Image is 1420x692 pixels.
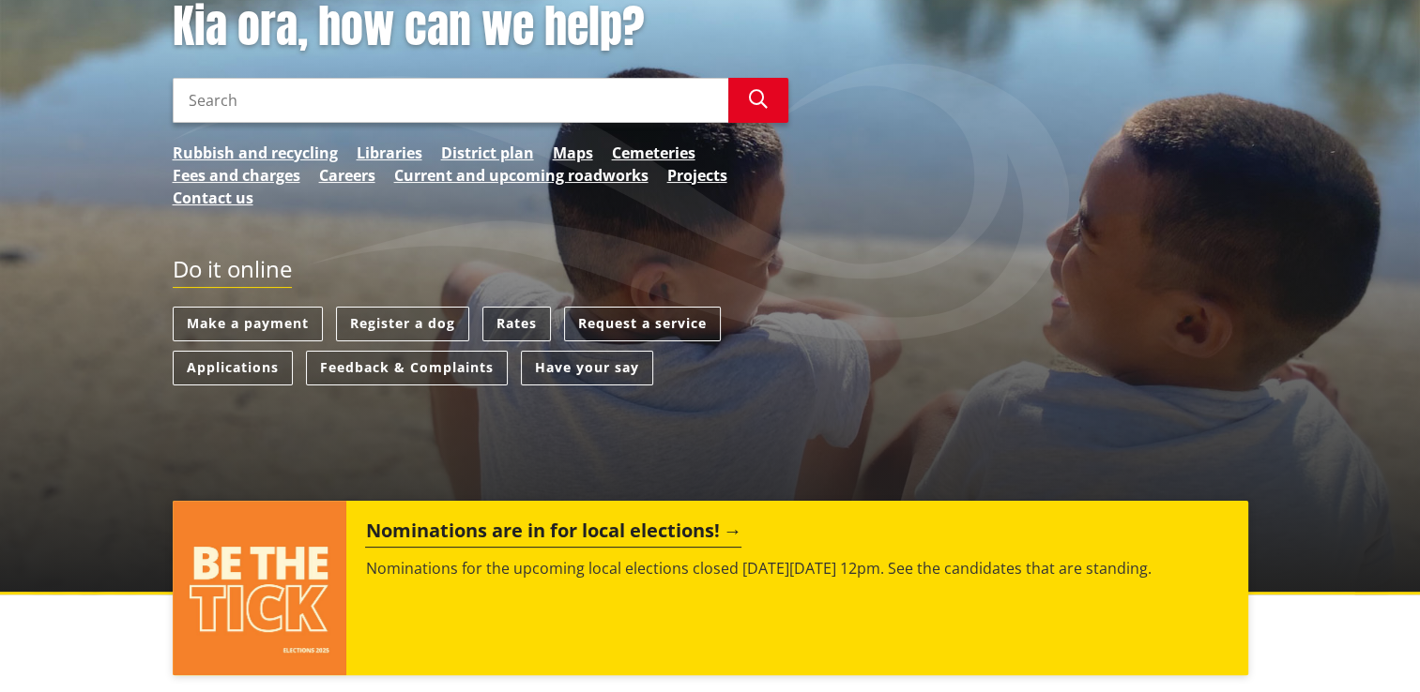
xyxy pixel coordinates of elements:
a: Fees and charges [173,164,300,187]
img: ELECTIONS 2025 (15) [173,501,347,675]
a: Request a service [564,307,721,341]
h2: Do it online [173,256,292,289]
a: Libraries [357,142,422,164]
a: District plan [441,142,534,164]
a: Current and upcoming roadworks [394,164,649,187]
a: Register a dog [336,307,469,341]
a: Careers [319,164,375,187]
h2: Nominations are in for local elections! [365,519,741,548]
a: Rubbish and recycling [173,142,338,164]
a: Maps [553,142,593,164]
a: Contact us [173,187,253,209]
a: Projects [667,164,727,187]
input: Search input [173,78,728,123]
a: Feedback & Complaints [306,351,508,385]
a: Applications [173,351,293,385]
a: Make a payment [173,307,323,341]
a: Rates [482,307,551,341]
p: Nominations for the upcoming local elections closed [DATE][DATE] 12pm. See the candidates that ar... [365,557,1229,579]
a: Have your say [521,351,653,385]
a: Cemeteries [612,142,695,164]
a: Nominations are in for local elections! Nominations for the upcoming local elections closed [DATE... [173,501,1248,675]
